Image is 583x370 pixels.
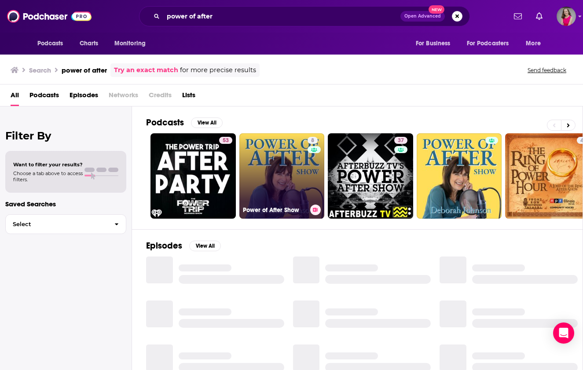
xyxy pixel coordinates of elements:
[239,133,325,219] a: 8Power of After Show
[146,240,182,251] h2: Episodes
[5,129,126,142] h2: Filter By
[191,117,223,128] button: View All
[394,137,407,144] a: 37
[510,9,525,24] a: Show notifications dropdown
[114,37,146,50] span: Monitoring
[410,35,462,52] button: open menu
[182,88,195,106] a: Lists
[149,88,172,106] span: Credits
[11,88,19,106] a: All
[29,66,51,74] h3: Search
[404,14,441,18] span: Open Advanced
[150,133,236,219] a: 53
[398,136,404,145] span: 37
[243,206,307,214] h3: Power of After Show
[557,7,576,26] button: Show profile menu
[223,136,229,145] span: 53
[80,37,99,50] span: Charts
[29,88,59,106] a: Podcasts
[5,200,126,208] p: Saved Searches
[328,133,413,219] a: 37
[520,35,552,52] button: open menu
[400,11,445,22] button: Open AdvancedNew
[311,136,314,145] span: 8
[109,88,138,106] span: Networks
[146,117,223,128] a: PodcastsView All
[219,137,232,144] a: 53
[13,170,83,183] span: Choose a tab above to access filters.
[108,35,157,52] button: open menu
[163,9,400,23] input: Search podcasts, credits, & more...
[532,9,546,24] a: Show notifications dropdown
[557,7,576,26] img: User Profile
[416,37,451,50] span: For Business
[146,240,221,251] a: EpisodesView All
[146,117,184,128] h2: Podcasts
[114,65,178,75] a: Try an exact match
[139,6,470,26] div: Search podcasts, credits, & more...
[189,241,221,251] button: View All
[461,35,522,52] button: open menu
[429,5,444,14] span: New
[5,214,126,234] button: Select
[37,37,63,50] span: Podcasts
[553,322,574,344] div: Open Intercom Messenger
[70,88,98,106] a: Episodes
[180,65,256,75] span: for more precise results
[31,35,75,52] button: open menu
[7,8,92,25] img: Podchaser - Follow, Share and Rate Podcasts
[62,66,107,74] h3: power of after
[74,35,104,52] a: Charts
[467,37,509,50] span: For Podcasters
[557,7,576,26] span: Logged in as AmyRasdal
[525,66,569,74] button: Send feedback
[526,37,541,50] span: More
[6,221,107,227] span: Select
[13,161,83,168] span: Want to filter your results?
[308,137,318,144] a: 8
